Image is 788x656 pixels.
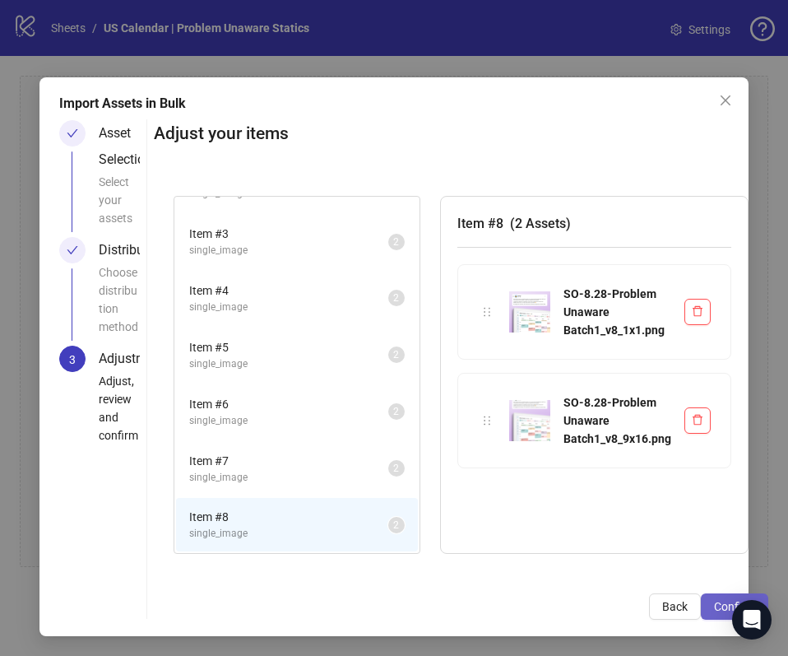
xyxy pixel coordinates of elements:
span: single_image [189,526,388,542]
h2: Adjust your items [154,120,768,147]
span: check [67,244,78,256]
span: delete [692,414,703,426]
button: Back [649,593,701,620]
img: SO-8.28-Problem Unaware Batch1_v8_9x16.png [509,400,550,441]
sup: 2 [388,347,405,363]
button: Close [712,87,739,114]
span: Item # 6 [189,395,388,413]
button: Delete [684,407,711,434]
span: 2 [393,406,399,417]
div: Open Intercom Messenger [732,600,772,640]
span: ( 2 Assets ) [510,216,571,231]
sup: 2 [388,403,405,420]
span: Item # 3 [189,225,388,243]
div: Select your assets [99,173,140,237]
div: Adjust, review and confirm [99,372,140,454]
button: Confirm [701,593,768,620]
span: 2 [393,463,399,474]
span: single_image [189,413,388,429]
sup: 2 [388,290,405,306]
sup: 2 [388,517,405,533]
div: Choose distribution method [99,263,140,346]
span: Item # 7 [189,452,388,470]
span: 2 [393,236,399,248]
span: single_image [189,300,388,315]
span: single_image [189,243,388,258]
span: check [67,128,78,139]
div: SO-8.28-Problem Unaware Batch1_v8_9x16.png [563,393,671,448]
sup: 2 [388,460,405,477]
div: Distribution [99,237,179,263]
span: Item # 8 [189,508,388,526]
div: Asset Selection [99,120,165,173]
span: single_image [189,470,388,486]
span: 2 [393,292,399,304]
span: close [719,94,732,107]
div: SO-8.28-Problem Unaware Batch1_v8_1x1.png [563,285,671,339]
span: Item # 5 [189,338,388,356]
div: holder [478,412,496,430]
h3: Item # 8 [457,213,731,234]
span: holder [481,415,493,426]
div: Adjustment [99,346,178,372]
sup: 2 [388,234,405,250]
span: holder [481,306,493,318]
div: holder [478,303,496,321]
span: Item # 4 [189,281,388,300]
div: Import Assets in Bulk [59,94,729,114]
span: Back [662,600,688,613]
span: 2 [393,519,399,531]
span: 3 [69,353,76,366]
img: SO-8.28-Problem Unaware Batch1_v8_1x1.png [509,291,550,333]
span: Confirm [714,600,755,613]
span: single_image [189,356,388,372]
span: delete [692,305,703,317]
button: Delete [684,299,711,325]
span: 2 [393,349,399,361]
